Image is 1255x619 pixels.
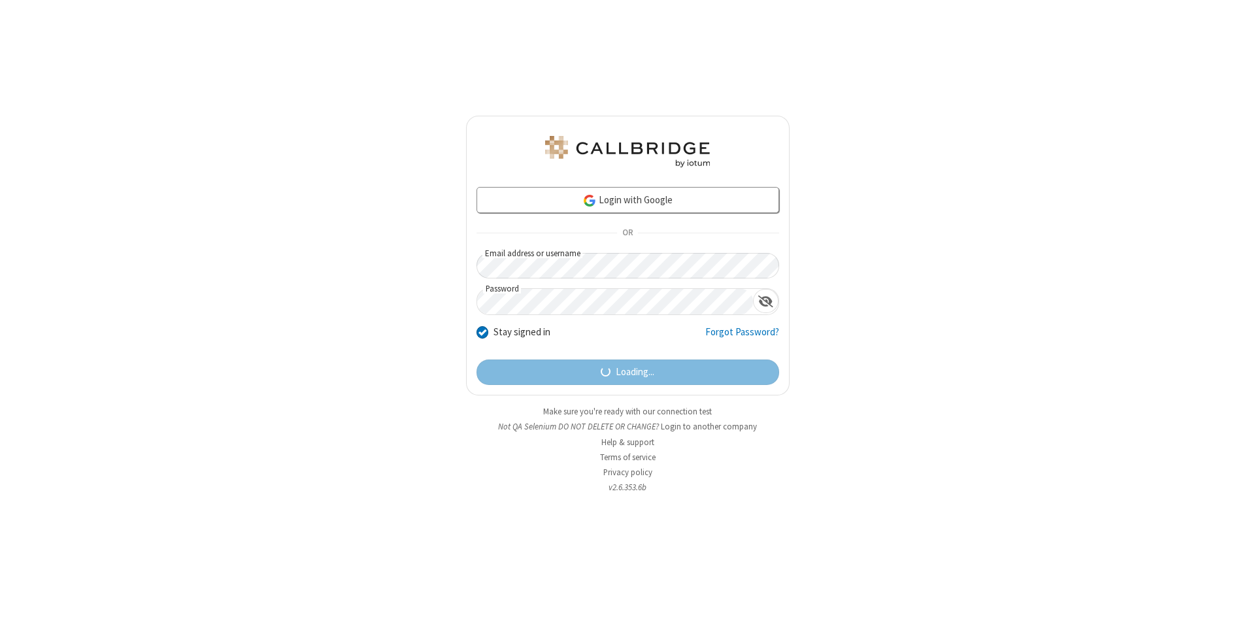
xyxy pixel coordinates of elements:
a: Terms of service [600,452,656,463]
a: Forgot Password? [705,325,779,350]
img: QA Selenium DO NOT DELETE OR CHANGE [543,136,712,167]
a: Make sure you're ready with our connection test [543,406,712,417]
li: v2.6.353.6b [466,481,790,494]
span: Loading... [616,365,654,380]
button: Loading... [477,360,779,386]
label: Stay signed in [494,325,550,340]
input: Email address or username [477,253,779,278]
span: OR [617,224,638,243]
input: Password [477,289,753,314]
a: Login with Google [477,187,779,213]
button: Login to another company [661,420,757,433]
li: Not QA Selenium DO NOT DELETE OR CHANGE? [466,420,790,433]
a: Privacy policy [603,467,652,478]
a: Help & support [601,437,654,448]
img: google-icon.png [582,193,597,208]
div: Show password [753,289,778,313]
